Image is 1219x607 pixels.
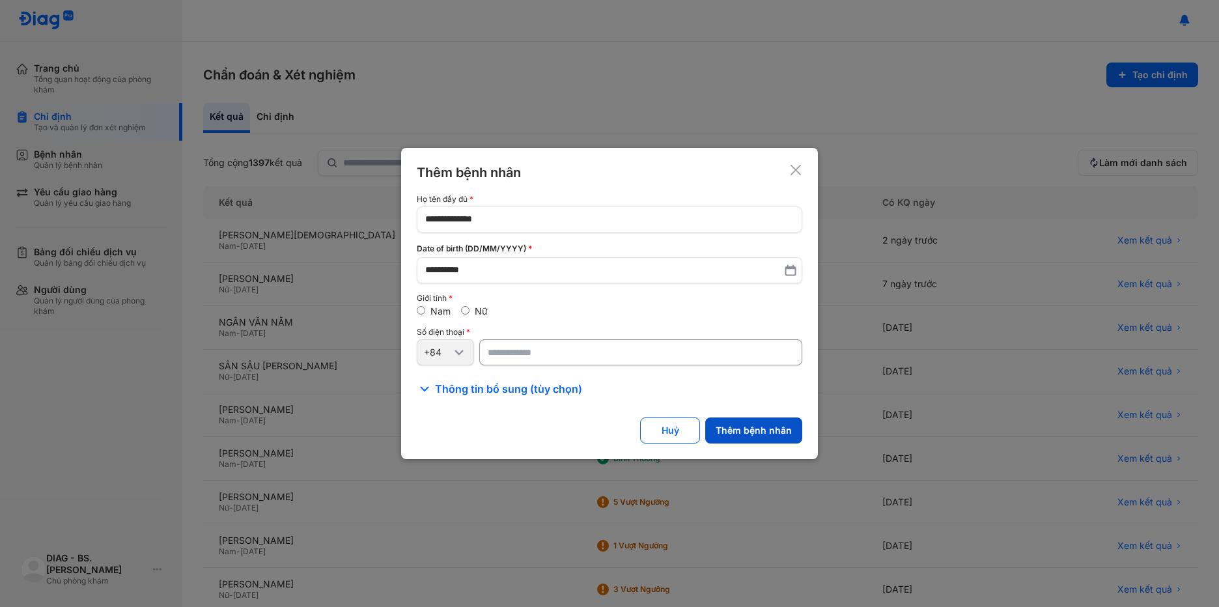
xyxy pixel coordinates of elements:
[430,305,451,317] label: Nam
[705,417,802,444] button: Thêm bệnh nhân
[640,417,700,444] button: Huỷ
[475,305,488,317] label: Nữ
[417,163,521,182] div: Thêm bệnh nhân
[417,195,802,204] div: Họ tên đầy đủ
[435,381,582,397] span: Thông tin bổ sung (tùy chọn)
[417,328,802,337] div: Số điện thoại
[417,294,802,303] div: Giới tính
[424,346,451,358] div: +84
[417,243,802,255] div: Date of birth (DD/MM/YYYY)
